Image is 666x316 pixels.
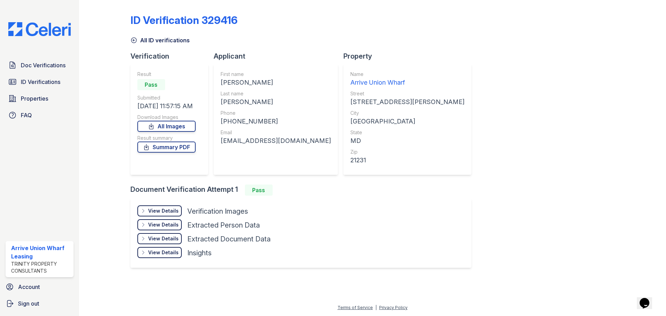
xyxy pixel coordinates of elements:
div: ID Verification 329416 [130,14,238,26]
div: First name [221,71,331,78]
a: Name Arrive Union Wharf [350,71,464,87]
div: Email [221,129,331,136]
a: Account [3,280,76,294]
div: Trinity Property Consultants [11,261,71,274]
div: Applicant [214,51,343,61]
div: Street [350,90,464,97]
a: Doc Verifications [6,58,74,72]
div: Download Images [137,114,196,121]
span: Account [18,283,40,291]
div: [DATE] 11:57:15 AM [137,101,196,111]
a: Properties [6,92,74,105]
div: Result [137,71,196,78]
div: Verification Images [187,206,248,216]
div: Extracted Person Data [187,220,260,230]
div: Phone [221,110,331,117]
div: Arrive Union Wharf Leasing [11,244,71,261]
div: Last name [221,90,331,97]
span: ID Verifications [21,78,60,86]
div: View Details [148,235,179,242]
div: [GEOGRAPHIC_DATA] [350,117,464,126]
div: Result summary [137,135,196,142]
div: | [375,305,377,310]
div: Arrive Union Wharf [350,78,464,87]
div: Zip [350,148,464,155]
a: ID Verifications [6,75,74,89]
span: Sign out [18,299,39,308]
iframe: chat widget [637,288,659,309]
div: MD [350,136,464,146]
a: All Images [137,121,196,132]
a: Terms of Service [338,305,373,310]
a: Privacy Policy [379,305,408,310]
div: View Details [148,221,179,228]
div: View Details [148,207,179,214]
a: Sign out [3,297,76,310]
div: 21231 [350,155,464,165]
div: Extracted Document Data [187,234,271,244]
span: Doc Verifications [21,61,66,69]
div: [PERSON_NAME] [221,97,331,107]
div: Name [350,71,464,78]
a: FAQ [6,108,74,122]
div: Verification [130,51,214,61]
div: State [350,129,464,136]
div: Document Verification Attempt 1 [130,185,477,196]
div: Property [343,51,477,61]
span: FAQ [21,111,32,119]
div: Pass [245,185,273,196]
div: Insights [187,248,212,258]
a: All ID verifications [130,36,190,44]
span: Properties [21,94,48,103]
a: Summary PDF [137,142,196,153]
div: [PHONE_NUMBER] [221,117,331,126]
div: View Details [148,249,179,256]
div: City [350,110,464,117]
div: [STREET_ADDRESS][PERSON_NAME] [350,97,464,107]
div: Submitted [137,94,196,101]
img: CE_Logo_Blue-a8612792a0a2168367f1c8372b55b34899dd931a85d93a1a3d3e32e68fde9ad4.png [3,22,76,36]
div: [EMAIL_ADDRESS][DOMAIN_NAME] [221,136,331,146]
div: Pass [137,79,165,90]
div: [PERSON_NAME] [221,78,331,87]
